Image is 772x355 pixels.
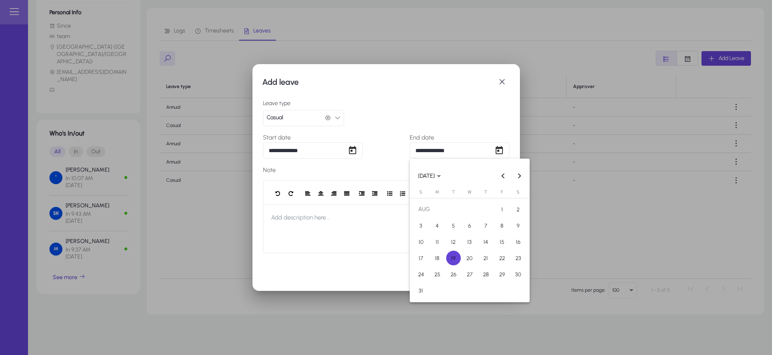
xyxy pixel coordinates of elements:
[418,172,435,179] span: [DATE]
[495,267,509,282] span: 29
[478,234,494,250] button: 14 Aug 2025
[452,189,455,195] span: T
[517,189,520,195] span: S
[446,267,461,282] span: 26
[446,218,461,233] span: 5
[445,266,462,282] button: 26 Aug 2025
[494,234,510,250] button: 15 Aug 2025
[495,251,509,265] span: 22
[478,250,494,266] button: 21 Aug 2025
[494,201,510,217] button: 1 Aug 2025
[445,250,462,266] button: 19 Aug 2025
[484,189,487,195] span: T
[479,267,493,282] span: 28
[495,235,509,249] span: 15
[479,251,493,265] span: 21
[495,202,509,217] span: 1
[478,217,494,234] button: 7 Aug 2025
[446,235,461,249] span: 12
[429,234,445,250] button: 11 Aug 2025
[479,218,493,233] span: 7
[419,189,422,195] span: S
[462,266,478,282] button: 27 Aug 2025
[511,251,526,265] span: 23
[510,234,526,250] button: 16 Aug 2025
[462,218,477,233] span: 6
[479,235,493,249] span: 14
[462,217,478,234] button: 6 Aug 2025
[435,189,439,195] span: M
[462,250,478,266] button: 20 Aug 2025
[494,266,510,282] button: 29 Aug 2025
[494,250,510,266] button: 22 Aug 2025
[511,267,526,282] span: 30
[501,189,503,195] span: F
[413,282,429,299] button: 31 Aug 2025
[495,218,509,233] span: 8
[429,217,445,234] button: 4 Aug 2025
[414,251,428,265] span: 17
[414,267,428,282] span: 24
[414,235,428,249] span: 10
[413,250,429,266] button: 17 Aug 2025
[414,283,428,298] span: 31
[413,217,429,234] button: 3 Aug 2025
[510,250,526,266] button: 23 Aug 2025
[462,267,477,282] span: 27
[495,168,511,184] button: Previous month
[430,218,445,233] span: 4
[510,266,526,282] button: 30 Aug 2025
[430,267,445,282] span: 25
[430,235,445,249] span: 11
[413,201,494,217] td: AUG
[510,217,526,234] button: 9 Aug 2025
[511,168,527,184] button: Next month
[462,251,477,265] span: 20
[462,234,478,250] button: 13 Aug 2025
[430,251,445,265] span: 18
[478,266,494,282] button: 28 Aug 2025
[445,217,462,234] button: 5 Aug 2025
[511,235,526,249] span: 16
[446,251,461,265] span: 19
[511,202,526,217] span: 2
[415,168,444,183] button: Choose month and year
[511,218,526,233] span: 9
[429,266,445,282] button: 25 Aug 2025
[510,201,526,217] button: 2 Aug 2025
[414,218,428,233] span: 3
[494,217,510,234] button: 8 Aug 2025
[429,250,445,266] button: 18 Aug 2025
[468,189,471,195] span: W
[413,234,429,250] button: 10 Aug 2025
[462,235,477,249] span: 13
[413,266,429,282] button: 24 Aug 2025
[445,234,462,250] button: 12 Aug 2025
